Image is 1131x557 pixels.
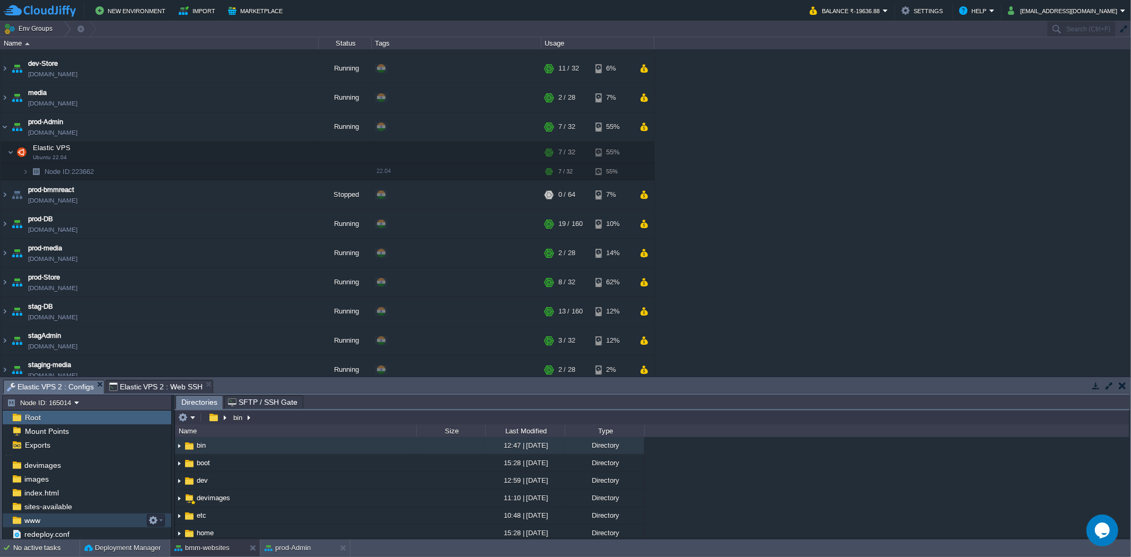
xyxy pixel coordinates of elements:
[558,355,575,384] div: 2 / 28
[376,168,391,174] span: 22.04
[7,142,14,163] img: AMDAwAAAACH5BAEAAAAALAAAAAABAAEAAAICRAEAOw==
[558,112,575,141] div: 7 / 32
[558,163,573,180] div: 7 / 32
[28,360,71,370] a: staging-media
[195,476,209,485] a: dev
[417,425,485,437] div: Size
[1,268,9,297] img: AMDAwAAAACH5BAEAAAAALAAAAAABAAEAAAICRAEAOw==
[565,490,644,506] div: Directory
[183,528,195,539] img: AMDAwAAAACH5BAEAAAAALAAAAAABAAEAAAICRAEAOw==
[265,543,311,553] button: prod-Admin
[32,143,72,152] span: Elastic VPS
[565,525,644,541] div: Directory
[232,413,245,422] button: bin
[22,460,63,470] span: devimages
[565,472,644,489] div: Directory
[23,440,52,450] a: Exports
[10,239,24,267] img: AMDAwAAAACH5BAEAAAAALAAAAAABAAEAAAICRAEAOw==
[7,398,74,407] button: Node ID: 165014
[22,529,71,539] a: redeploy.conf
[901,4,946,17] button: Settings
[14,142,29,163] img: AMDAwAAAACH5BAEAAAAALAAAAAABAAEAAAICRAEAOw==
[176,425,416,437] div: Name
[45,168,72,176] span: Node ID:
[319,83,372,112] div: Running
[595,163,630,180] div: 55%
[372,37,541,49] div: Tags
[195,528,215,537] a: home
[28,98,77,109] a: [DOMAIN_NAME]
[565,455,644,471] div: Directory
[28,127,77,138] span: [DOMAIN_NAME]
[28,117,63,127] a: prod-Admin
[228,396,297,408] span: SFTP / SSH Gate
[195,458,212,467] a: boot
[4,21,56,36] button: Env Groups
[28,214,53,224] a: prod-DB
[22,502,74,511] a: sites-available
[595,112,630,141] div: 55%
[28,330,61,341] span: stagAdmin
[22,163,29,180] img: AMDAwAAAACH5BAEAAAAALAAAAAABAAEAAAICRAEAOw==
[95,4,169,17] button: New Environment
[109,380,203,393] span: Elastic VPS 2 : Web SSH
[195,511,208,520] a: etc
[22,516,42,525] a: www
[558,239,575,267] div: 2 / 28
[319,355,372,384] div: Running
[595,326,630,355] div: 12%
[1,210,9,238] img: AMDAwAAAACH5BAEAAAAALAAAAAABAAEAAAICRAEAOw==
[595,142,630,163] div: 55%
[1,180,9,209] img: AMDAwAAAACH5BAEAAAAALAAAAAABAAEAAAICRAEAOw==
[175,525,183,542] img: AMDAwAAAACH5BAEAAAAALAAAAAABAAEAAAICRAEAOw==
[175,455,183,472] img: AMDAwAAAACH5BAEAAAAALAAAAAABAAEAAAICRAEAOw==
[28,195,77,206] span: [DOMAIN_NAME]
[195,493,232,502] span: devimages
[1,297,9,326] img: AMDAwAAAACH5BAEAAAAALAAAAAABAAEAAAICRAEAOw==
[175,410,1129,425] input: Click to enter the path
[1,112,9,141] img: AMDAwAAAACH5BAEAAAAALAAAAAABAAEAAAICRAEAOw==
[319,239,372,267] div: Running
[28,254,77,264] a: [DOMAIN_NAME]
[595,355,630,384] div: 2%
[25,42,30,45] img: AMDAwAAAACH5BAEAAAAALAAAAAABAAEAAAICRAEAOw==
[195,441,207,450] a: bin
[7,380,94,394] span: Elastic VPS 2 : Configs
[10,326,24,355] img: AMDAwAAAACH5BAEAAAAALAAAAAABAAEAAAICRAEAOw==
[175,473,183,489] img: AMDAwAAAACH5BAEAAAAALAAAAAABAAEAAAICRAEAOw==
[28,69,77,80] span: [DOMAIN_NAME]
[14,448,49,456] a: Favorites
[10,83,24,112] img: AMDAwAAAACH5BAEAAAAALAAAAAABAAEAAAICRAEAOw==
[28,283,77,293] span: [DOMAIN_NAME]
[183,510,195,522] img: AMDAwAAAACH5BAEAAAAALAAAAAABAAEAAAICRAEAOw==
[565,507,644,524] div: Directory
[179,4,218,17] button: Import
[1,37,318,49] div: Name
[181,396,217,409] span: Directories
[28,301,53,312] a: stag-DB
[558,297,583,326] div: 13 / 160
[319,326,372,355] div: Running
[28,58,58,69] span: dev-Store
[183,440,195,452] img: AMDAwAAAACH5BAEAAAAALAAAAAABAAEAAAICRAEAOw==
[319,54,372,83] div: Running
[595,268,630,297] div: 62%
[33,154,67,161] span: Ubuntu 22.04
[485,525,565,541] div: 15:28 | [DATE]
[183,458,195,469] img: AMDAwAAAACH5BAEAAAAALAAAAAABAAEAAAICRAEAOw==
[1086,515,1120,546] iframe: chat widget
[485,490,565,506] div: 11:10 | [DATE]
[1,239,9,267] img: AMDAwAAAACH5BAEAAAAALAAAAAABAAEAAAICRAEAOw==
[10,355,24,384] img: AMDAwAAAACH5BAEAAAAALAAAAAABAAEAAAICRAEAOw==
[1,54,9,83] img: AMDAwAAAACH5BAEAAAAALAAAAAABAAEAAAICRAEAOw==
[23,413,42,422] span: Root
[485,472,565,489] div: 12:59 | [DATE]
[22,488,60,498] span: index.html
[175,438,183,454] img: AMDAwAAAACH5BAEAAAAALAAAAAABAAEAAAICRAEAOw==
